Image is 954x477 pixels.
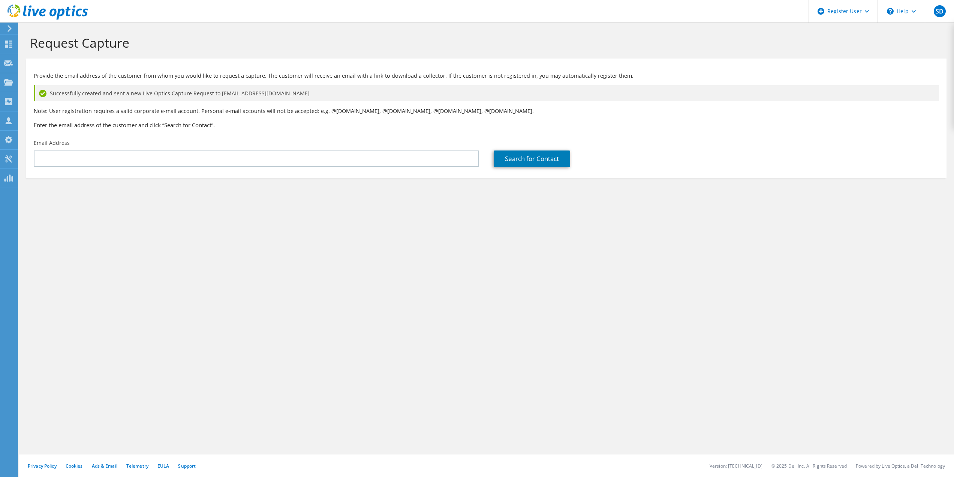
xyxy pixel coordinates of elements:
[178,463,196,469] a: Support
[34,121,939,129] h3: Enter the email address of the customer and click “Search for Contact”.
[34,72,939,80] p: Provide the email address of the customer from whom you would like to request a capture. The cust...
[30,35,939,51] h1: Request Capture
[887,8,894,15] svg: \n
[856,463,945,469] li: Powered by Live Optics, a Dell Technology
[34,107,939,115] p: Note: User registration requires a valid corporate e-mail account. Personal e-mail accounts will ...
[92,463,117,469] a: Ads & Email
[34,139,70,147] label: Email Address
[66,463,83,469] a: Cookies
[157,463,169,469] a: EULA
[771,463,847,469] li: © 2025 Dell Inc. All Rights Reserved
[494,150,570,167] a: Search for Contact
[28,463,57,469] a: Privacy Policy
[50,89,310,98] span: Successfully created and sent a new Live Optics Capture Request to [EMAIL_ADDRESS][DOMAIN_NAME]
[710,463,762,469] li: Version: [TECHNICAL_ID]
[126,463,148,469] a: Telemetry
[934,5,946,17] span: SD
